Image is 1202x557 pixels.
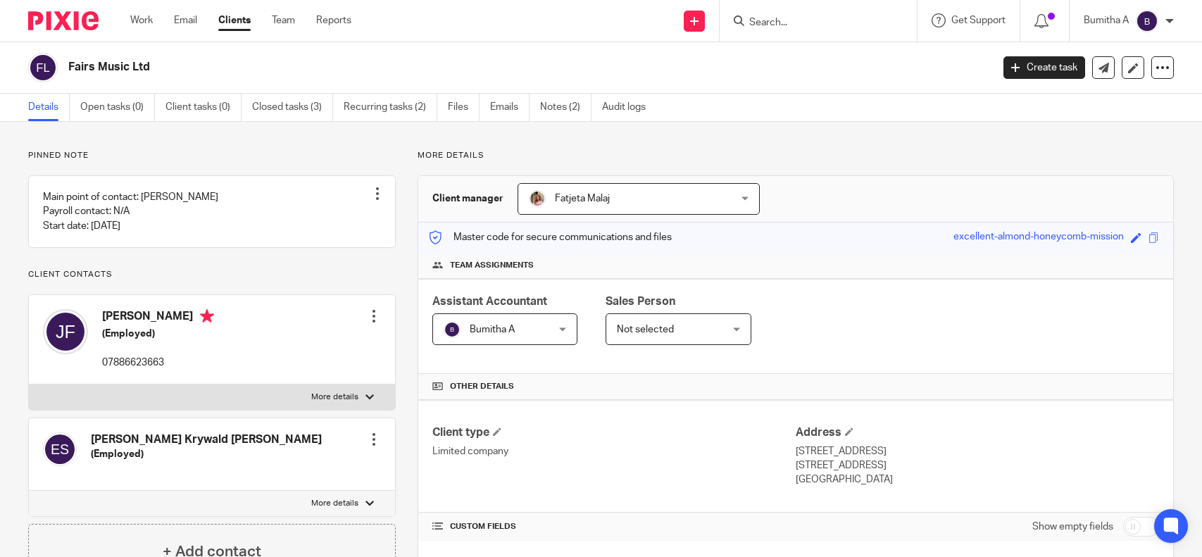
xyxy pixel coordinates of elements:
[344,94,437,121] a: Recurring tasks (2)
[91,447,322,461] h5: (Employed)
[432,521,796,532] h4: CUSTOM FIELDS
[450,381,514,392] span: Other details
[429,230,672,244] p: Master code for secure communications and files
[28,11,99,30] img: Pixie
[102,327,214,341] h5: (Employed)
[102,309,214,327] h4: [PERSON_NAME]
[102,356,214,370] p: 07886623663
[28,53,58,82] img: svg%3E
[529,190,546,207] img: MicrosoftTeams-image%20(5).png
[796,458,1159,472] p: [STREET_ADDRESS]
[432,425,796,440] h4: Client type
[1003,56,1085,79] a: Create task
[165,94,242,121] a: Client tasks (0)
[602,94,656,121] a: Audit logs
[796,425,1159,440] h4: Address
[490,94,530,121] a: Emails
[80,94,155,121] a: Open tasks (0)
[43,432,77,466] img: svg%3E
[130,13,153,27] a: Work
[91,432,322,447] h4: [PERSON_NAME] Krywald [PERSON_NAME]
[748,17,875,30] input: Search
[252,94,333,121] a: Closed tasks (3)
[432,296,547,307] span: Assistant Accountant
[174,13,197,27] a: Email
[311,498,358,509] p: More details
[444,321,461,338] img: svg%3E
[470,325,515,334] span: Bumitha A
[796,472,1159,487] p: [GEOGRAPHIC_DATA]
[953,230,1124,246] div: excellent-almond-honeycomb-mission
[432,444,796,458] p: Limited company
[316,13,351,27] a: Reports
[68,60,799,75] h2: Fairs Music Ltd
[200,309,214,323] i: Primary
[432,192,503,206] h3: Client manager
[272,13,295,27] a: Team
[796,444,1159,458] p: [STREET_ADDRESS]
[555,194,610,204] span: Fatjeta Malaj
[43,309,88,354] img: svg%3E
[540,94,591,121] a: Notes (2)
[418,150,1174,161] p: More details
[311,392,358,403] p: More details
[951,15,1006,25] span: Get Support
[448,94,480,121] a: Files
[450,260,534,271] span: Team assignments
[1084,13,1129,27] p: Bumitha A
[606,296,675,307] span: Sales Person
[218,13,251,27] a: Clients
[617,325,674,334] span: Not selected
[1136,10,1158,32] img: svg%3E
[1032,520,1113,534] label: Show empty fields
[28,269,396,280] p: Client contacts
[28,94,70,121] a: Details
[28,150,396,161] p: Pinned note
